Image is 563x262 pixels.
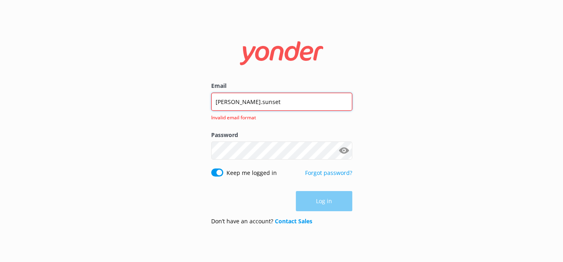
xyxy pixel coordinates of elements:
[211,114,347,121] span: Invalid email format
[211,93,352,111] input: user@emailaddress.com
[226,168,277,177] label: Keep me logged in
[211,81,352,90] label: Email
[211,131,352,139] label: Password
[305,169,352,177] a: Forgot password?
[275,217,312,225] a: Contact Sales
[211,217,312,226] p: Don’t have an account?
[336,143,352,159] button: Show password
